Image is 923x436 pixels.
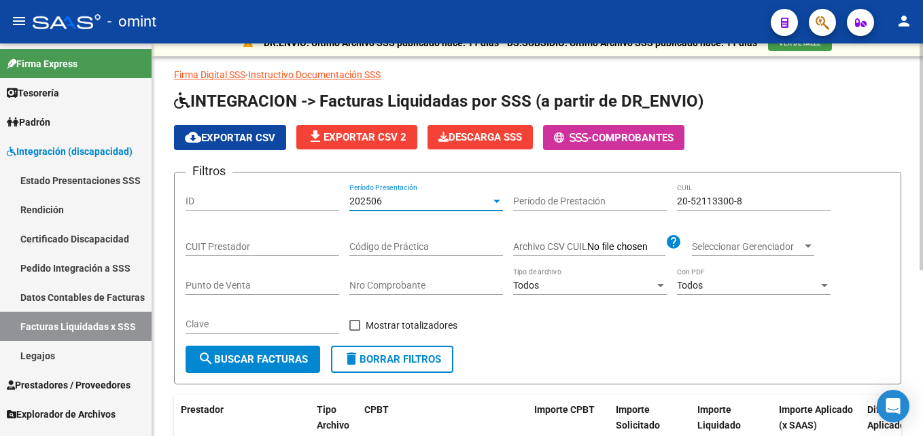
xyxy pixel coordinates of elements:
button: Buscar Facturas [186,346,320,373]
p: - [174,67,901,82]
span: Explorador de Archivos [7,407,116,422]
span: Importe CPBT [534,404,595,415]
button: -Comprobantes [543,125,684,150]
span: CPBT [364,404,389,415]
button: Exportar CSV [174,125,286,150]
span: Prestador [181,404,224,415]
button: Borrar Filtros [331,346,453,373]
span: Todos [513,280,539,291]
span: Exportar CSV 2 [307,131,406,143]
mat-icon: file_download [307,128,324,145]
span: Comprobantes [592,132,674,144]
span: Exportar CSV [185,132,275,144]
span: Importe Solicitado [616,404,660,431]
span: Buscar Facturas [198,353,308,365]
span: Descarga SSS [438,131,522,143]
span: - [554,132,592,144]
span: Firma Express [7,56,77,71]
span: Tipo Archivo [317,404,349,431]
a: Firma Digital SSS [174,69,245,80]
mat-icon: person [896,13,912,29]
button: VER DETALLE [768,36,832,51]
a: Instructivo Documentación SSS [248,69,381,80]
span: Padrón [7,115,50,130]
mat-icon: help [665,234,682,250]
button: Exportar CSV 2 [296,125,417,149]
mat-icon: menu [11,13,27,29]
input: Archivo CSV CUIL [587,241,665,253]
span: Seleccionar Gerenciador [692,241,802,253]
button: Descarga SSS [428,125,533,149]
span: - omint [107,7,156,37]
span: Tesorería [7,86,59,101]
div: Open Intercom Messenger [877,390,909,422]
mat-icon: cloud_download [185,129,201,145]
span: Todos [677,280,703,291]
span: Mostrar totalizadores [366,317,457,333]
mat-icon: search [198,350,214,367]
h3: Filtros [186,162,232,181]
mat-icon: delete [343,350,360,367]
span: Integración (discapacidad) [7,144,133,159]
span: Importe Liquidado [697,404,741,431]
span: Archivo CSV CUIL [513,241,587,252]
span: INTEGRACION -> Facturas Liquidadas por SSS (a partir de DR_ENVIO) [174,92,703,111]
span: Importe Aplicado (x SAAS) [779,404,853,431]
span: 202506 [349,196,382,206]
span: Borrar Filtros [343,353,441,365]
span: Prestadores / Proveedores [7,378,130,393]
app-download-masive: Descarga masiva de comprobantes (adjuntos) [428,125,533,150]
